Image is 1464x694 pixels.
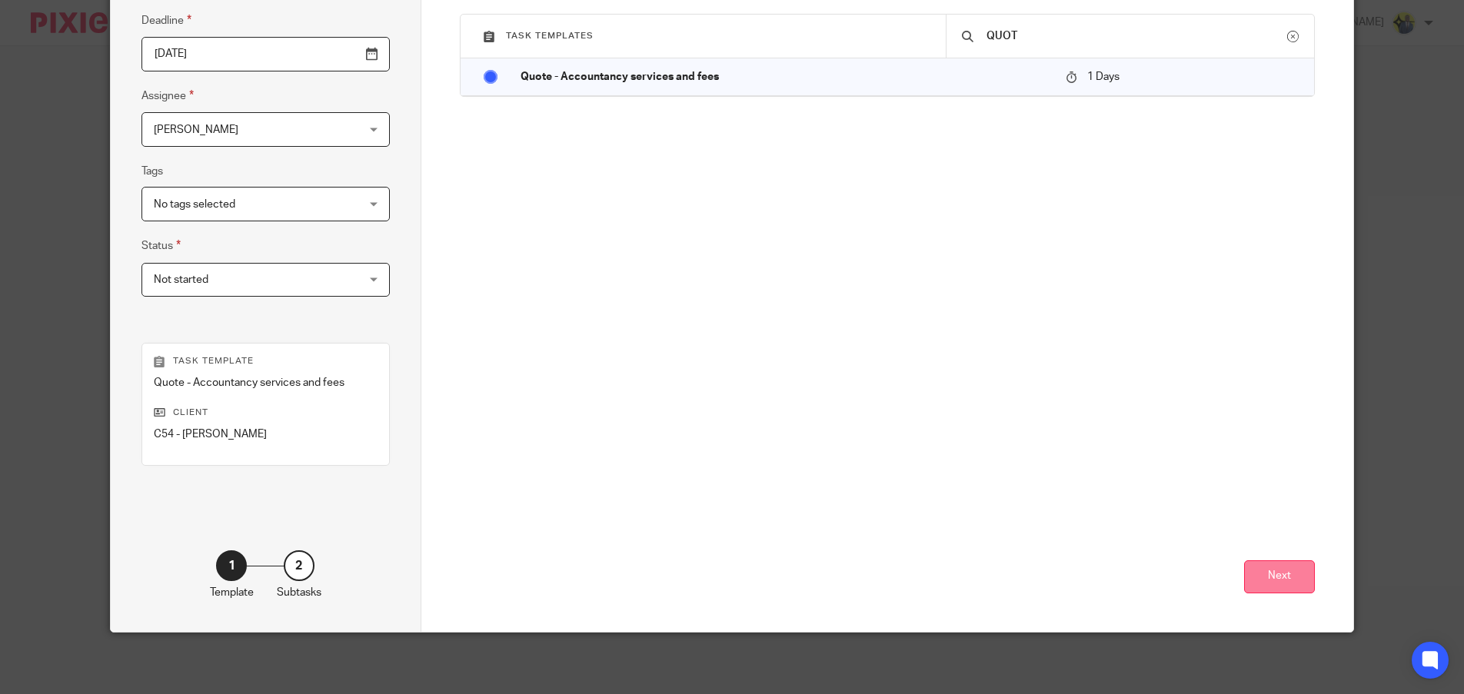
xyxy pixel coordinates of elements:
p: Subtasks [277,585,321,600]
p: Task template [154,355,378,367]
span: 1 Days [1087,71,1120,82]
label: Deadline [141,12,191,29]
div: 2 [284,550,314,581]
label: Status [141,237,181,254]
label: Assignee [141,87,194,105]
span: Task templates [506,32,594,40]
label: Tags [141,164,163,179]
p: Quote - Accountancy services and fees [521,69,1050,85]
p: Template [210,585,254,600]
span: Not started [154,274,208,285]
input: Search... [985,28,1287,45]
p: C54 - [PERSON_NAME] [154,427,378,442]
p: Quote - Accountancy services and fees [154,375,378,390]
button: Next [1244,560,1315,593]
span: No tags selected [154,199,235,210]
p: Client [154,407,378,419]
div: 1 [216,550,247,581]
span: [PERSON_NAME] [154,125,238,135]
input: Pick a date [141,37,390,71]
